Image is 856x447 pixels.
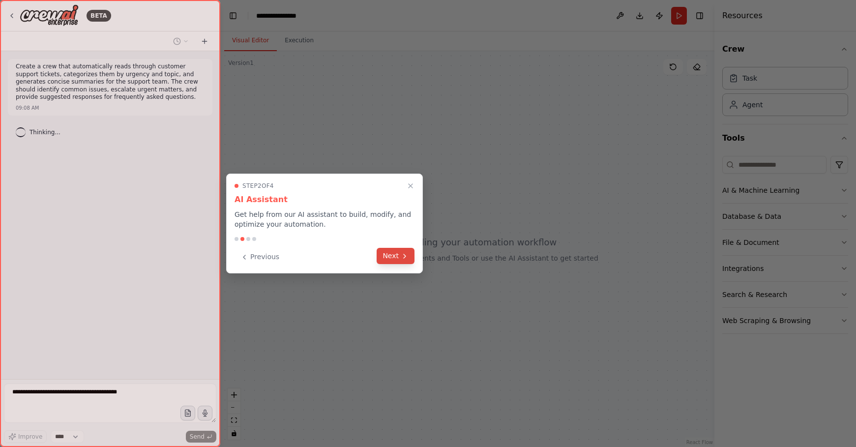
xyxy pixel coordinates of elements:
button: Next [377,248,414,264]
p: Get help from our AI assistant to build, modify, and optimize your automation. [235,209,414,229]
span: Step 2 of 4 [242,182,274,190]
button: Previous [235,249,285,265]
h3: AI Assistant [235,194,414,206]
button: Close walkthrough [405,180,416,192]
button: Hide left sidebar [226,9,240,23]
